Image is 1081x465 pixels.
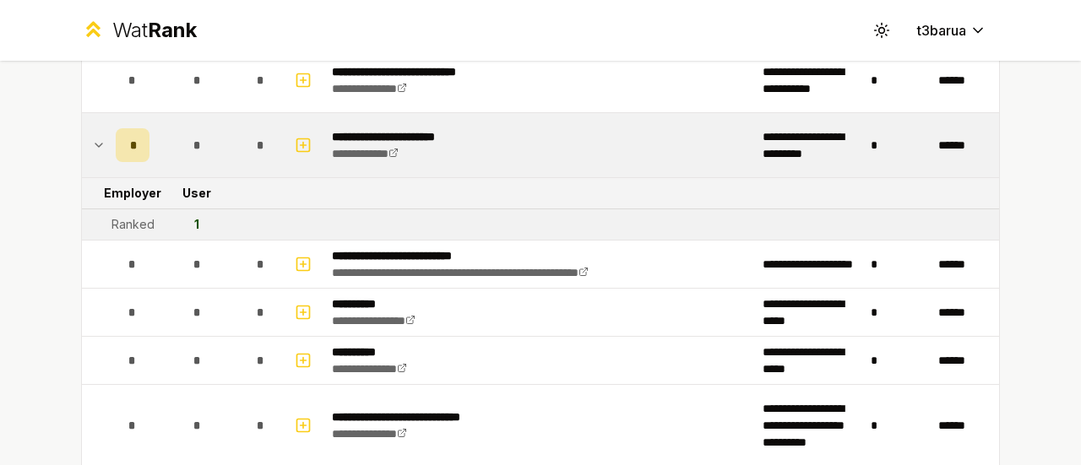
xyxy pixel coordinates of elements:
[111,216,155,233] div: Ranked
[81,17,197,44] a: WatRank
[194,216,199,233] div: 1
[148,18,197,42] span: Rank
[917,20,966,41] span: t3barua
[109,178,156,208] td: Employer
[904,15,1000,46] button: t3barua
[156,178,237,208] td: User
[112,17,197,44] div: Wat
